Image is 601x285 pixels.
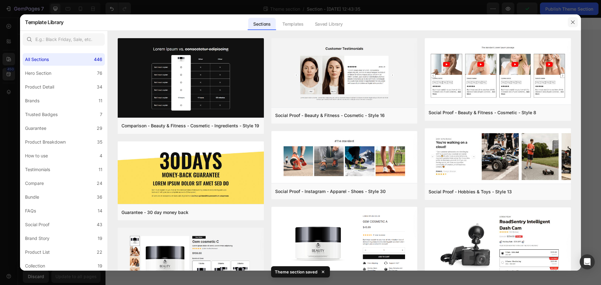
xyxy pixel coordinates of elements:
[25,69,51,77] div: Hero Section
[97,180,102,187] div: 24
[98,207,102,215] div: 14
[97,138,102,146] div: 35
[25,14,64,30] h2: Template Library
[25,152,48,160] div: How to use
[25,235,49,242] div: Brand Story
[25,166,50,173] div: Testimonials
[25,125,46,132] div: Guarantee
[25,262,45,270] div: Collection
[100,111,102,118] div: 7
[97,221,102,228] div: 43
[275,188,386,195] div: Social Proof - Instagram - Apparel - Shoes - Style 30
[275,269,317,275] p: Theme section saved
[429,188,512,196] div: Social Proof - Hobbies & Toys - Style 13
[97,248,102,256] div: 22
[121,122,259,130] div: Comparison - Beauty & Fitness - Cosmetic - Ingredients - Style 19
[25,97,39,104] div: Brands
[25,248,50,256] div: Product List
[425,38,571,106] img: sp8.png
[100,152,102,160] div: 4
[580,254,595,269] div: Open Intercom Messenger
[277,18,308,30] div: Templates
[121,209,188,216] div: Guarantee - 30 day money back
[25,56,49,63] div: All Sections
[275,112,385,119] div: Social Proof - Beauty & Fitness - Cosmetic - Style 16
[25,180,44,187] div: Compare
[99,166,102,173] div: 11
[99,97,102,104] div: 11
[235,29,268,34] div: Drop element here
[25,221,49,228] div: Social Proof
[248,18,275,30] div: Sections
[98,235,102,242] div: 19
[97,125,102,132] div: 29
[310,18,348,30] div: Saved Library
[429,109,536,116] div: Social Proof - Beauty & Fitness - Cosmetic - Style 8
[25,207,36,215] div: FAQs
[23,33,105,46] input: E.g.: Black Friday, Sale, etc.
[25,83,54,91] div: Product Detail
[118,38,264,119] img: c19.png
[94,56,102,63] div: 446
[97,193,102,201] div: 36
[98,262,102,270] div: 19
[25,138,66,146] div: Product Breakdown
[271,38,418,109] img: sp16.png
[425,128,571,185] img: sp13.png
[97,83,102,91] div: 34
[97,69,102,77] div: 76
[25,111,58,118] div: Trusted Badges
[271,131,418,185] img: sp30.png
[118,141,264,206] img: g30.png
[25,193,39,201] div: Bundle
